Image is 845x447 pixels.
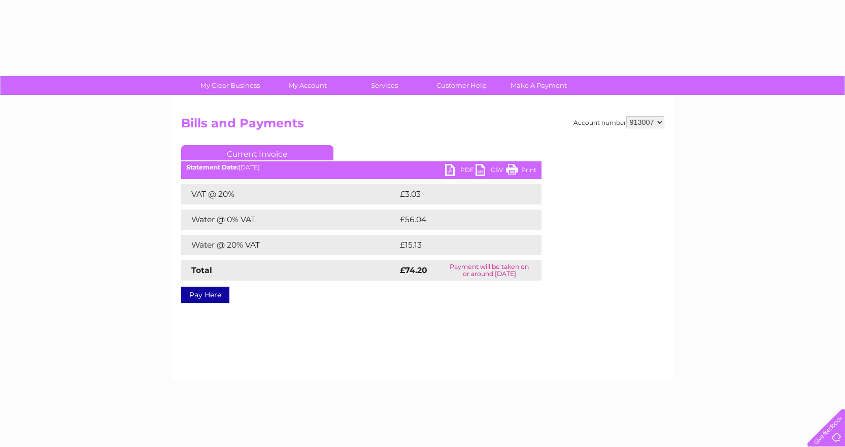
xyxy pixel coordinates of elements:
[573,116,664,128] div: Account number
[343,76,426,95] a: Services
[397,184,518,204] td: £3.03
[181,184,397,204] td: VAT @ 20%
[181,164,542,171] div: [DATE]
[181,210,397,230] td: Water @ 0% VAT
[181,116,664,135] h2: Bills and Payments
[181,235,397,255] td: Water @ 20% VAT
[186,163,239,171] b: Statement Date:
[506,164,536,179] a: Print
[445,164,476,179] a: PDF
[397,235,519,255] td: £15.13
[420,76,503,95] a: Customer Help
[181,287,229,303] a: Pay Here
[437,260,542,281] td: Payment will be taken on or around [DATE]
[181,145,333,160] a: Current Invoice
[397,210,522,230] td: £56.04
[265,76,349,95] a: My Account
[191,265,212,275] strong: Total
[476,164,506,179] a: CSV
[400,265,427,275] strong: £74.20
[497,76,581,95] a: Make A Payment
[188,76,272,95] a: My Clear Business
